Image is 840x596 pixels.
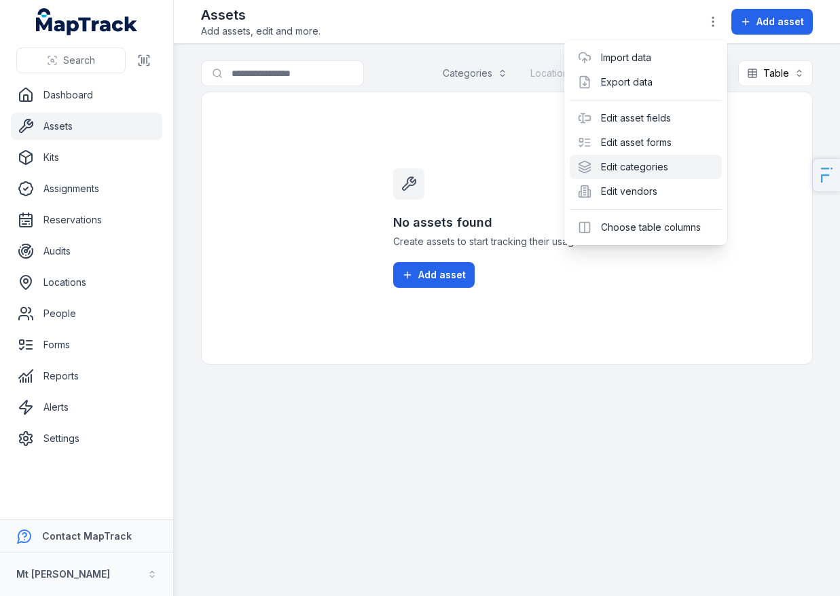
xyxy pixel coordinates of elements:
[570,215,722,240] div: Choose table columns
[570,179,722,204] div: Edit vendors
[570,70,722,94] div: Export data
[570,155,722,179] div: Edit categories
[601,51,651,64] a: Import data
[570,130,722,155] div: Edit asset forms
[570,106,722,130] div: Edit asset fields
